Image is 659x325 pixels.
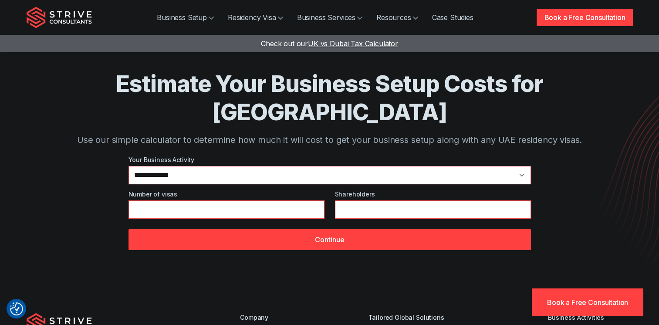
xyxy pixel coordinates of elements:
a: Resources [369,9,425,26]
div: Business Activities [548,313,633,322]
a: Residency Visa [221,9,290,26]
label: Number of visas [128,190,324,199]
p: Use our simple calculator to determine how much it will cost to get your business setup along wit... [61,133,598,146]
img: Revisit consent button [10,302,23,315]
a: Business Setup [150,9,221,26]
h1: Estimate Your Business Setup Costs for [GEOGRAPHIC_DATA] [61,70,598,126]
a: Book a Free Consultation [537,9,632,26]
a: Business Services [290,9,369,26]
span: UK vs Dubai Tax Calculator [308,39,398,48]
a: Case Studies [425,9,480,26]
label: Your Business Activity [128,155,531,164]
div: Company [240,313,318,322]
a: Check out ourUK vs Dubai Tax Calculator [261,39,398,48]
div: Tailored Global Solutions [368,313,497,322]
label: Shareholders [335,190,531,199]
a: Book a Free Consultation [532,288,643,316]
img: Strive Consultants [27,7,92,28]
button: Continue [128,229,531,250]
button: Consent Preferences [10,302,23,315]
